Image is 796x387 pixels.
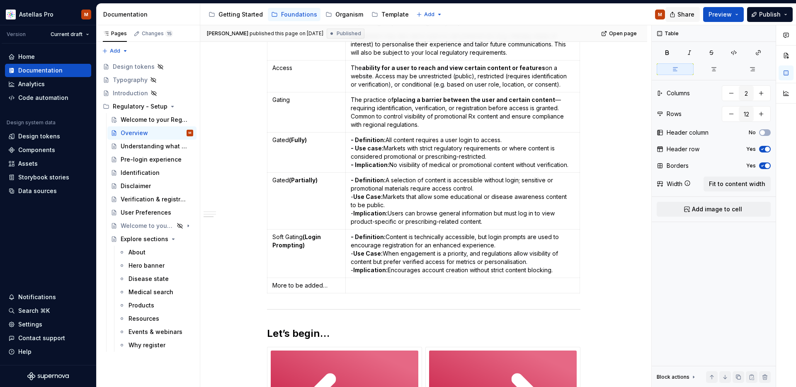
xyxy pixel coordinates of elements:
[609,30,637,37] span: Open page
[115,246,197,259] a: About
[129,341,165,349] div: Why register
[18,66,63,75] div: Documentation
[129,248,146,256] div: About
[103,30,127,37] div: Pages
[18,146,55,154] div: Components
[18,334,65,342] div: Contact support
[667,128,709,137] div: Header column
[110,48,120,54] span: Add
[107,179,197,193] a: Disclaimer
[121,182,151,190] div: Disclaimer
[107,206,197,219] a: User Preferences
[351,233,386,240] strong: - Definition:
[107,166,197,179] a: Identification
[47,29,93,40] button: Current draft
[250,30,323,37] div: published this page on [DATE]
[353,266,388,273] strong: Implication:
[704,177,771,191] button: Fit to content width
[205,8,266,21] a: Getting Started
[267,327,330,339] strong: Let’s begin…
[667,180,682,188] div: Width
[289,136,307,143] strong: (Fully)
[657,202,771,217] button: Add image to cell
[19,10,53,19] div: Astellas Pro
[18,187,57,195] div: Data sources
[51,31,83,38] span: Current draft
[115,325,197,339] a: Events & webinars
[7,31,26,38] div: Version
[18,293,56,301] div: Notifications
[18,53,35,61] div: Home
[362,64,545,71] strong: ability for a user to reach and view certain content or features
[351,96,575,129] p: The practice of —requiring identification, verification, or registration before access is granted...
[272,136,340,144] p: Gated
[746,146,756,152] label: Yes
[5,91,91,104] a: Code automation
[351,233,575,274] p: Content is technically accessible, but login prompts are used to encourage registration for an en...
[5,143,91,157] a: Components
[107,113,197,126] a: Welcome to your Regulatory Guide
[424,11,434,18] span: Add
[272,281,340,290] p: More to be added…
[99,100,197,113] div: Regulatory - Setup
[692,205,742,213] span: Add image to cell
[115,259,197,272] a: Hero banner
[351,64,575,89] p: The on a website. Access may be unrestricted (public), restricted (requires identification or ver...
[5,345,91,358] button: Help
[272,176,340,184] p: Gated
[351,176,575,226] p: A selection of content is accessible without login; sensitive or promotional materials require ac...
[5,50,91,63] a: Home
[207,30,248,37] span: [PERSON_NAME]
[414,9,445,20] button: Add
[99,60,197,73] a: Design tokens
[115,339,197,352] a: Why register
[5,304,91,317] button: Search ⌘K
[18,173,69,181] div: Storybook stories
[667,89,690,97] div: Columns
[335,10,363,19] div: Organism
[107,140,197,153] a: Understanding what you need
[322,8,366,21] a: Organism
[599,28,641,39] a: Open page
[107,193,197,206] a: Verification & registration
[5,331,91,345] button: Contact support
[281,10,317,19] div: Foundations
[18,160,38,168] div: Assets
[129,275,169,283] div: Disease state
[5,290,91,304] button: Notifications
[107,153,197,166] a: Pre-login experience
[5,77,91,91] a: Analytics
[5,184,91,198] a: Data sources
[6,10,16,19] img: b2369ad3-f38c-46c1-b2a2-f2452fdbdcd2.png
[18,80,45,88] div: Analytics
[747,7,793,22] button: Publish
[99,73,197,87] a: Typography
[351,177,386,184] strong: - Definition:
[351,32,575,57] p: Registration may also allow users to set preferences (e.g., therapy areas of interest) to persona...
[5,318,91,331] a: Settings
[121,222,174,230] div: Welcome to your regulatory guide
[5,64,91,77] a: Documentation
[121,169,160,177] div: Identification
[121,142,189,150] div: Understanding what you need
[107,219,197,232] a: Welcome to your regulatory guide
[665,7,700,22] button: Share
[115,299,197,312] a: Products
[113,76,148,84] div: Typography
[5,130,91,143] a: Design tokens
[189,129,191,137] div: M
[218,10,263,19] div: Getting Started
[27,372,69,380] svg: Supernova Logo
[18,94,68,102] div: Code automation
[121,155,182,164] div: Pre-login experience
[759,10,781,19] span: Publish
[5,157,91,170] a: Assets
[129,328,182,336] div: Events & webinars
[129,314,159,323] div: Resources
[142,30,173,37] div: Changes
[115,272,197,285] a: Disease state
[272,233,340,249] p: Soft Gating
[129,261,165,270] div: Hero banner
[113,102,167,111] div: Regulatory - Setup
[268,8,320,21] a: Foundations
